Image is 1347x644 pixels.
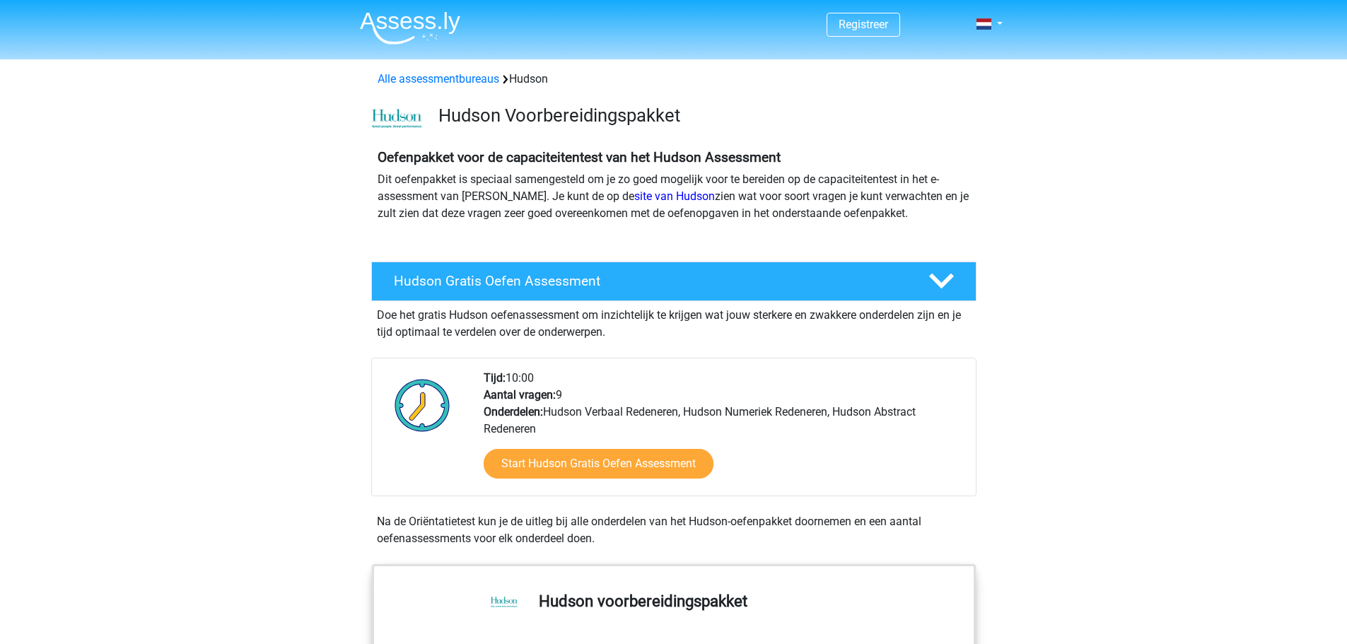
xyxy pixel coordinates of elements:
[394,273,906,289] h4: Hudson Gratis Oefen Assessment
[372,71,976,88] div: Hudson
[387,370,458,440] img: Klok
[484,405,543,418] b: Onderdelen:
[473,370,975,496] div: 10:00 9 Hudson Verbaal Redeneren, Hudson Numeriek Redeneren, Hudson Abstract Redeneren
[366,262,982,301] a: Hudson Gratis Oefen Assessment
[438,105,965,127] h3: Hudson Voorbereidingspakket
[371,301,976,341] div: Doe het gratis Hudson oefenassessment om inzichtelijk te krijgen wat jouw sterkere en zwakkere on...
[372,109,422,129] img: cefd0e47479f4eb8e8c001c0d358d5812e054fa8.png
[484,388,556,402] b: Aantal vragen:
[378,72,499,86] a: Alle assessmentbureaus
[378,149,781,165] b: Oefenpakket voor de capaciteitentest van het Hudson Assessment
[634,189,715,203] a: site van Hudson
[484,371,506,385] b: Tijd:
[839,18,888,31] a: Registreer
[378,171,970,222] p: Dit oefenpakket is speciaal samengesteld om je zo goed mogelijk voor te bereiden op de capaciteit...
[371,513,976,547] div: Na de Oriëntatietest kun je de uitleg bij alle onderdelen van het Hudson-oefenpakket doornemen en...
[360,11,460,45] img: Assessly
[484,449,713,479] a: Start Hudson Gratis Oefen Assessment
